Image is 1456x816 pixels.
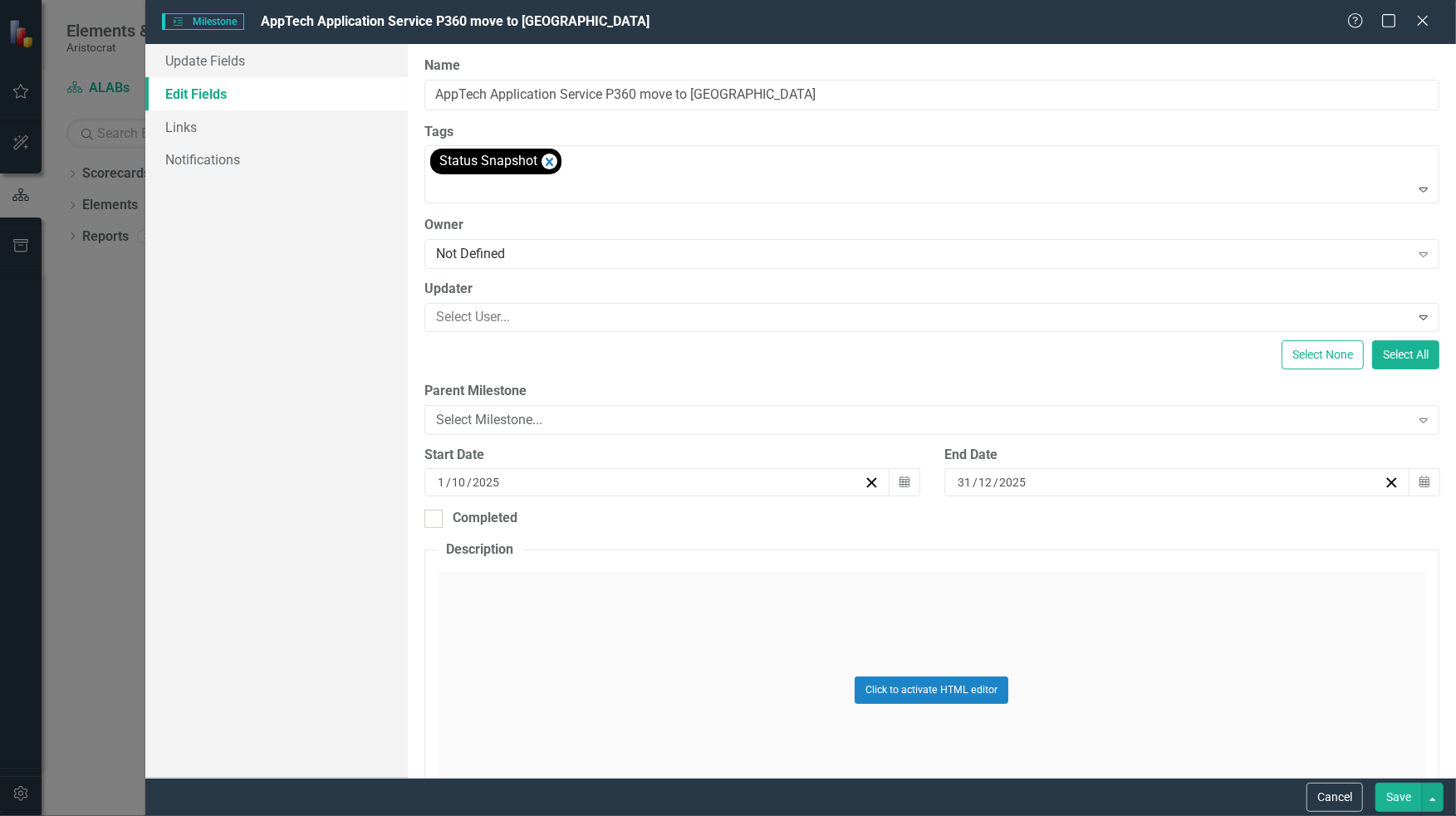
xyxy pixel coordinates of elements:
[145,44,408,77] a: Update Fields
[1306,783,1363,812] button: Cancel
[261,13,650,29] span: AppTech Application Service P360 move to [GEOGRAPHIC_DATA]
[1282,340,1364,369] button: Select None
[453,509,517,528] div: Completed
[467,475,472,490] span: /
[145,77,408,110] a: Edit Fields
[438,540,522,559] legend: Description
[424,280,1439,299] label: Updater
[542,154,557,169] div: Remove [object Object]
[1372,340,1439,369] button: Select All
[424,446,919,465] div: Start Date
[446,475,451,490] span: /
[145,110,408,144] a: Links
[162,13,243,30] span: Milestone
[424,56,1439,76] label: Name
[424,382,1439,401] label: Parent Milestone
[424,216,1439,235] label: Owner
[424,123,1439,142] label: Tags
[145,143,408,176] a: Notifications
[855,677,1008,703] button: Click to activate HTML editor
[993,475,998,490] span: /
[1375,783,1422,812] button: Save
[973,475,978,490] span: /
[424,80,1439,110] input: Milestone Name
[436,410,1410,429] div: Select Milestone...
[436,245,1410,264] div: Not Defined
[944,446,1439,465] div: End Date
[439,153,537,169] span: Status Snapshot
